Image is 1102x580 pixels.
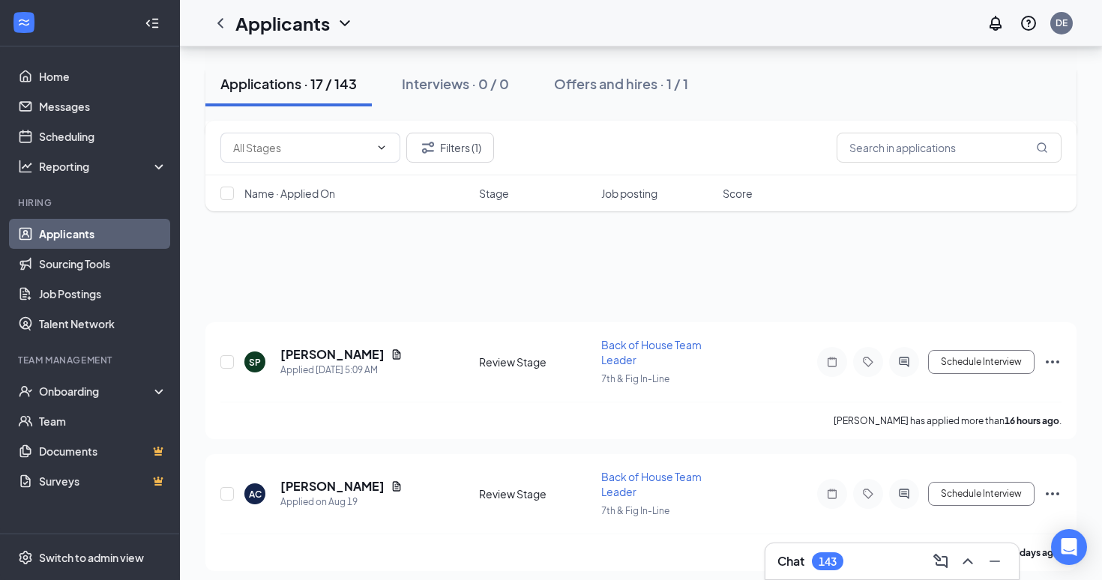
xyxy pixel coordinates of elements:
svg: Filter [419,139,437,157]
svg: MagnifyingGlass [1036,142,1048,154]
p: [PERSON_NAME] has applied more than . [834,414,1062,427]
div: Open Intercom Messenger [1051,529,1087,565]
button: ChevronUp [956,549,980,573]
span: Back of House Team Leader [601,470,702,498]
svg: ActiveChat [895,488,913,500]
button: ComposeMessage [929,549,953,573]
div: Reporting [39,159,168,174]
svg: WorkstreamLogo [16,15,31,30]
div: Onboarding [39,384,154,399]
svg: Tag [859,356,877,368]
svg: Analysis [18,159,33,174]
svg: ActiveChat [895,356,913,368]
span: 7th & Fig In-Line [601,505,669,516]
div: Review Stage [479,486,592,501]
input: All Stages [233,139,370,156]
div: DE [1056,16,1068,29]
div: Hiring [18,196,164,209]
b: 7 days ago [1013,547,1059,558]
svg: Collapse [145,16,160,31]
a: DocumentsCrown [39,436,167,466]
div: Review Stage [479,354,592,369]
input: Search in applications [837,133,1062,163]
span: Back of House Team Leader [601,338,702,366]
div: Team Management [18,354,164,366]
button: Schedule Interview [928,482,1035,506]
h3: Chat [777,553,804,570]
svg: Document [391,348,403,360]
h1: Applicants [235,10,330,36]
button: Filter Filters (1) [406,133,494,163]
div: AC [249,488,262,501]
div: 143 [819,555,837,568]
div: Switch to admin view [39,550,144,565]
svg: Settings [18,550,33,565]
a: Scheduling [39,121,167,151]
a: Job Postings [39,279,167,309]
div: Interviews · 0 / 0 [402,74,509,93]
div: Applied on Aug 19 [280,495,403,510]
svg: ChevronDown [376,142,388,154]
a: Sourcing Tools [39,249,167,279]
a: Applicants [39,219,167,249]
svg: Notifications [987,14,1005,32]
svg: Minimize [986,552,1004,570]
svg: Tag [859,488,877,500]
svg: QuestionInfo [1020,14,1038,32]
div: SP [249,356,261,369]
a: SurveysCrown [39,466,167,496]
svg: Ellipses [1044,353,1062,371]
a: Messages [39,91,167,121]
svg: ComposeMessage [932,552,950,570]
b: 16 hours ago [1005,415,1059,426]
svg: Ellipses [1044,485,1062,503]
svg: Note [823,356,841,368]
span: Name · Applied On [244,186,335,201]
svg: Document [391,480,403,492]
svg: ChevronLeft [211,14,229,32]
svg: ChevronUp [959,552,977,570]
span: Stage [479,186,509,201]
div: Applications · 17 / 143 [220,74,357,93]
a: Home [39,61,167,91]
a: Team [39,406,167,436]
button: Minimize [983,549,1007,573]
a: Talent Network [39,309,167,339]
button: Schedule Interview [928,350,1035,374]
h5: [PERSON_NAME] [280,346,385,363]
svg: ChevronDown [336,14,354,32]
svg: UserCheck [18,384,33,399]
div: Applied [DATE] 5:09 AM [280,363,403,378]
span: Job posting [601,186,657,201]
h5: [PERSON_NAME] [280,478,385,495]
div: Offers and hires · 1 / 1 [554,74,688,93]
span: Score [723,186,753,201]
span: 7th & Fig In-Line [601,373,669,384]
svg: Note [823,488,841,500]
